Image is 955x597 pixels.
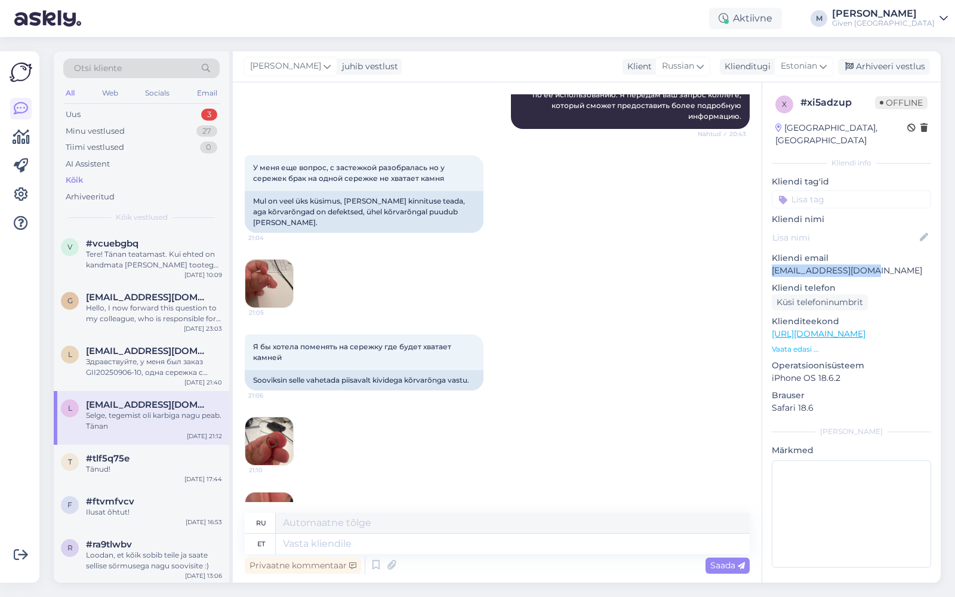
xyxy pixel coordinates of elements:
[772,294,868,310] div: Küsi telefoninumbrit
[245,493,293,540] img: Attachment
[249,308,294,317] span: 21:05
[66,141,124,153] div: Tiimi vestlused
[185,571,222,580] div: [DATE] 13:06
[67,296,73,305] span: g
[86,453,130,464] span: #tlf5q75e
[772,264,931,277] p: [EMAIL_ADDRESS][DOMAIN_NAME]
[86,399,210,410] span: lera180692@gmail.com
[66,174,83,186] div: Kõik
[832,9,948,28] a: [PERSON_NAME]Given [GEOGRAPHIC_DATA]
[245,260,293,307] img: Attachment
[186,518,222,527] div: [DATE] 16:53
[709,8,782,29] div: Aktiivne
[143,85,172,101] div: Socials
[698,130,746,139] span: Nähtud ✓ 20:43
[68,404,72,413] span: l
[86,507,222,518] div: Ilusat õhtut!
[772,213,931,226] p: Kliendi nimi
[337,60,398,73] div: juhib vestlust
[772,402,931,414] p: Safari 18.6
[86,292,210,303] span: g.matjuhhinaa@gmail.com
[184,475,222,484] div: [DATE] 17:44
[781,60,817,73] span: Estonian
[720,60,771,73] div: Klienditugi
[772,190,931,208] input: Lisa tag
[710,560,745,571] span: Saada
[67,242,72,251] span: v
[772,426,931,437] div: [PERSON_NAME]
[772,444,931,457] p: Märkmed
[249,466,294,475] span: 21:10
[68,350,72,359] span: l
[772,372,931,384] p: iPhone OS 18.6.2
[245,417,293,465] img: Attachment
[86,550,222,571] div: Loodan, et kõik sobib teile ja saate sellise sõrmusega nagu soovisite :)
[772,176,931,188] p: Kliendi tag'id
[253,342,453,362] span: Я бы хотела поменять на сережку где будет хватает камней
[184,378,222,387] div: [DATE] 21:40
[838,59,930,75] div: Arhiveeri vestlus
[187,432,222,441] div: [DATE] 21:12
[772,282,931,294] p: Kliendi telefon
[201,109,217,121] div: 3
[772,344,931,355] p: Vaata edasi ...
[772,252,931,264] p: Kliendi email
[86,238,138,249] span: #vcuebgbq
[86,356,222,378] div: Здравствуйте, у меня был заказ GII20250906-10, одна сережка с браком у нее отсуствует камень и не...
[248,391,293,400] span: 21:06
[66,191,115,203] div: Arhiveeritud
[253,163,446,183] span: У меня еще вопрос, с застежкой разобралась но у сережек брак на одной сережке не хватает камня
[772,359,931,372] p: Operatsioonisüsteem
[256,513,266,533] div: ru
[100,85,121,101] div: Web
[86,410,222,432] div: Selge, tegemist oli karbiga nagu peab. Tänan
[250,60,321,73] span: [PERSON_NAME]
[196,125,217,137] div: 27
[86,303,222,324] div: Hello, I now forward this question to my colleague, who is responsible for this. The reply will b...
[623,60,652,73] div: Klient
[811,10,827,27] div: M
[116,212,168,223] span: Kõik vestlused
[66,158,110,170] div: AI Assistent
[200,141,217,153] div: 0
[86,464,222,475] div: Tänud!
[832,19,935,28] div: Given [GEOGRAPHIC_DATA]
[245,370,483,390] div: Sooviksin selle vahetada piisavalt kividega kõrvarõnga vastu.
[245,191,483,233] div: Mul on veel üks küsimus, [PERSON_NAME] kinnituse teada, aga kõrvarõngad on defektsed, ühel kõrvar...
[772,158,931,168] div: Kliendi info
[245,558,361,574] div: Privaatne kommentaar
[195,85,220,101] div: Email
[66,125,125,137] div: Minu vestlused
[67,500,72,509] span: f
[86,249,222,270] div: Tere! Tänan teatamast. Kui ehted on kandmata [PERSON_NAME] tootega on korras, siis saame teile ne...
[775,122,907,147] div: [GEOGRAPHIC_DATA], [GEOGRAPHIC_DATA]
[74,62,122,75] span: Otsi kliente
[772,328,865,339] a: [URL][DOMAIN_NAME]
[63,85,77,101] div: All
[68,457,72,466] span: t
[86,539,132,550] span: #ra9tlwbv
[832,9,935,19] div: [PERSON_NAME]
[800,96,875,110] div: # xi5adzup
[257,534,265,554] div: et
[184,324,222,333] div: [DATE] 23:03
[10,61,32,84] img: Askly Logo
[772,231,917,244] input: Lisa nimi
[782,100,787,109] span: x
[86,496,134,507] span: #ftvmfvcv
[184,270,222,279] div: [DATE] 10:09
[772,315,931,328] p: Klienditeekond
[248,233,293,242] span: 21:04
[662,60,694,73] span: Russian
[772,389,931,402] p: Brauser
[67,543,73,552] span: r
[86,346,210,356] span: lera180692@gmail.com
[875,96,928,109] span: Offline
[66,109,81,121] div: Uus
